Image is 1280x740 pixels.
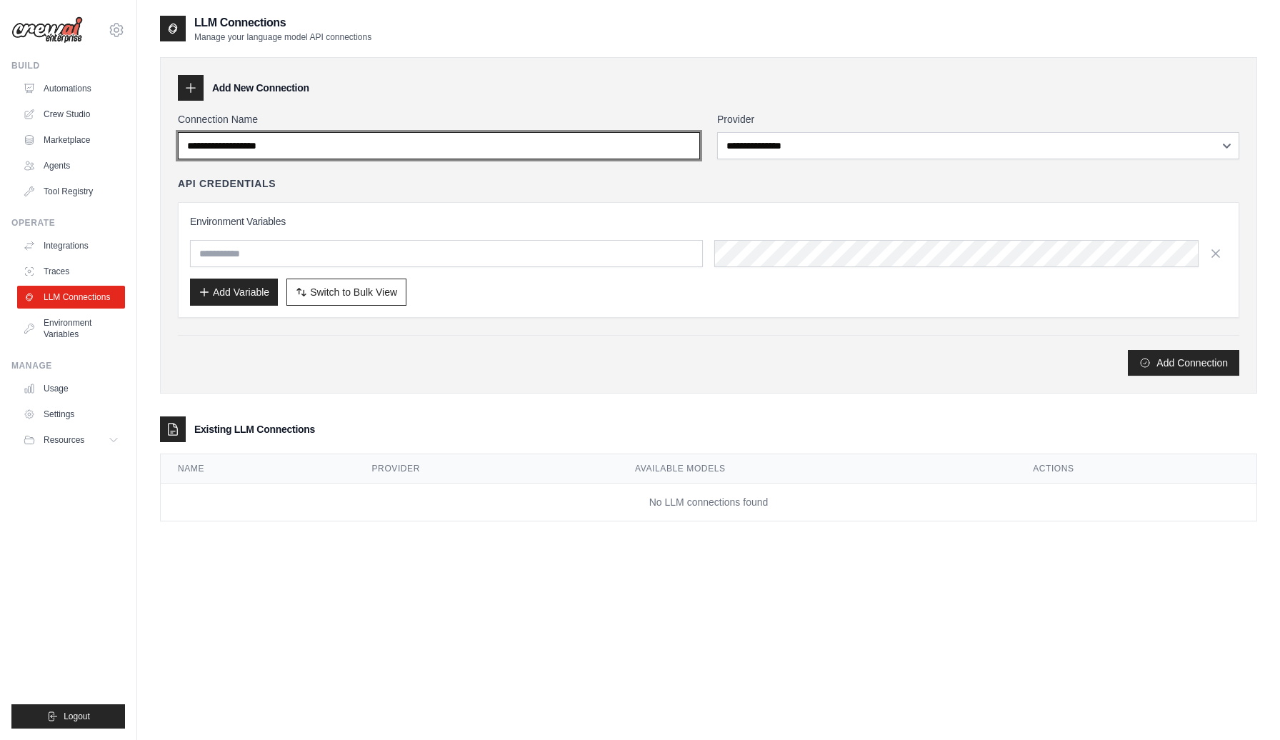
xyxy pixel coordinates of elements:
a: Crew Studio [17,103,125,126]
span: Resources [44,434,84,446]
a: Agents [17,154,125,177]
div: Operate [11,217,125,229]
div: Build [11,60,125,71]
label: Connection Name [178,112,700,126]
img: Logo [11,16,83,44]
span: Switch to Bulk View [310,285,397,299]
button: Resources [17,429,125,451]
a: Settings [17,403,125,426]
div: Manage [11,360,125,371]
th: Name [161,454,355,484]
label: Provider [717,112,1239,126]
button: Logout [11,704,125,729]
h4: API Credentials [178,176,276,191]
h3: Existing LLM Connections [194,422,315,436]
a: Environment Variables [17,311,125,346]
h3: Environment Variables [190,214,1227,229]
td: No LLM connections found [161,484,1256,521]
th: Available Models [618,454,1016,484]
a: LLM Connections [17,286,125,309]
span: Logout [64,711,90,722]
a: Automations [17,77,125,100]
button: Add Connection [1128,350,1239,376]
a: Usage [17,377,125,400]
th: Provider [355,454,619,484]
p: Manage your language model API connections [194,31,371,43]
a: Integrations [17,234,125,257]
h2: LLM Connections [194,14,371,31]
button: Add Variable [190,279,278,306]
th: Actions [1016,454,1256,484]
a: Tool Registry [17,180,125,203]
h3: Add New Connection [212,81,309,95]
a: Traces [17,260,125,283]
button: Switch to Bulk View [286,279,406,306]
a: Marketplace [17,129,125,151]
